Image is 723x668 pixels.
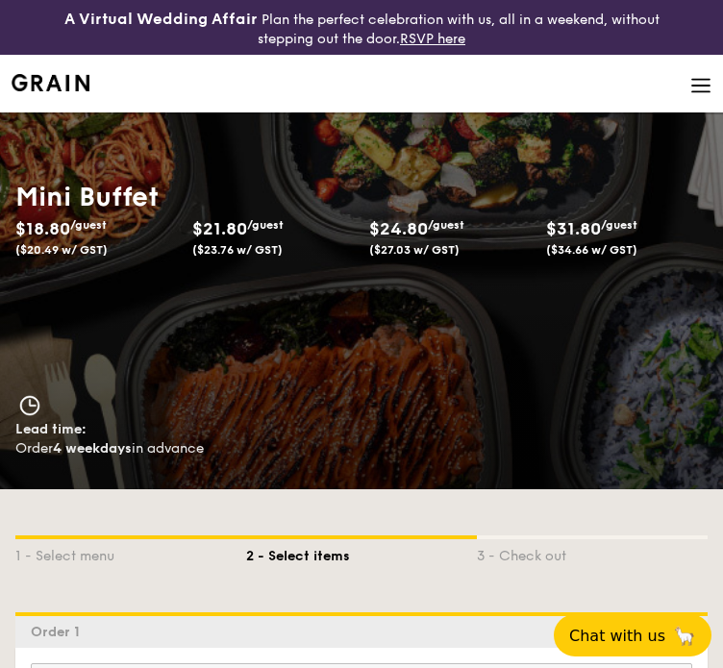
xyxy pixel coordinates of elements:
div: 3 - Check out [477,539,708,566]
span: 🦙 [673,625,696,647]
span: $24.80 [369,218,428,239]
img: icon-clock.2db775ea.svg [15,395,44,416]
span: ($34.66 w/ GST) [546,243,637,257]
span: /guest [428,218,464,232]
span: /guest [247,218,284,232]
span: $31.80 [546,218,601,239]
a: RSVP here [400,31,465,47]
div: 2 - Select items [246,539,477,566]
button: Chat with us🦙 [554,614,711,656]
span: ($27.03 w/ GST) [369,243,460,257]
a: Logotype [12,74,89,91]
img: icon-hamburger-menu.db5d7e83.svg [690,75,711,96]
h4: A Virtual Wedding Affair [64,8,258,31]
span: Chat with us [569,627,665,645]
img: Grain [12,74,89,91]
span: Lead time: [15,421,87,437]
span: ($20.49 w/ GST) [15,243,108,257]
span: /guest [601,218,637,232]
strong: 4 weekdays [53,440,132,457]
span: /guest [70,218,107,232]
div: Order in advance [15,439,708,458]
span: $21.80 [192,218,247,239]
div: 1 - Select menu [15,539,246,566]
h1: Mini Buffet [15,180,708,214]
span: ($23.76 w/ GST) [192,243,283,257]
span: Order 1 [31,624,87,640]
span: $18.80 [15,218,70,239]
div: Plan the perfect celebration with us, all in a weekend, without stepping out the door. [61,8,663,47]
